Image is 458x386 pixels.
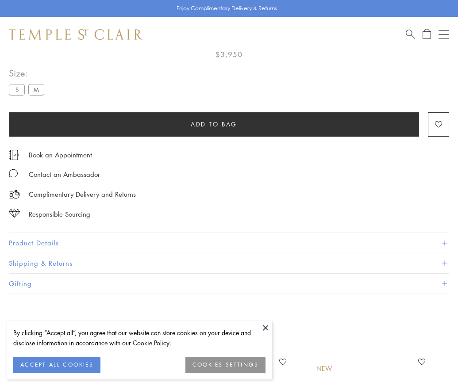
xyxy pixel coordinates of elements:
img: icon_delivery.svg [9,189,20,200]
span: $3,950 [216,49,242,60]
div: Responsible Sourcing [29,209,90,220]
button: ACCEPT ALL COOKIES [13,357,100,373]
img: MessageIcon-01_2.svg [9,169,18,178]
button: Add to bag [9,112,419,137]
p: Complimentary Delivery and Returns [29,189,136,200]
button: Gifting [9,274,449,294]
button: COOKIES SETTINGS [185,357,266,373]
div: By clicking “Accept all”, you agree that our website can store cookies on your device and disclos... [13,328,266,348]
img: icon_sourcing.svg [9,209,20,218]
button: Product Details [9,233,449,253]
div: New [316,364,332,374]
img: icon_appointment.svg [9,150,19,160]
a: Book an Appointment [29,150,92,160]
div: Contact an Ambassador [29,169,100,180]
button: Shipping & Returns [9,253,449,273]
span: Add to bag [191,119,237,129]
label: S [9,84,25,95]
p: Enjoy Complimentary Delivery & Returns [177,4,277,13]
span: Size: [9,66,48,80]
a: Search [406,29,415,40]
label: M [28,84,44,95]
img: Temple St. Clair [9,29,142,40]
a: Open Shopping Bag [423,29,431,40]
button: Open navigation [439,29,449,40]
